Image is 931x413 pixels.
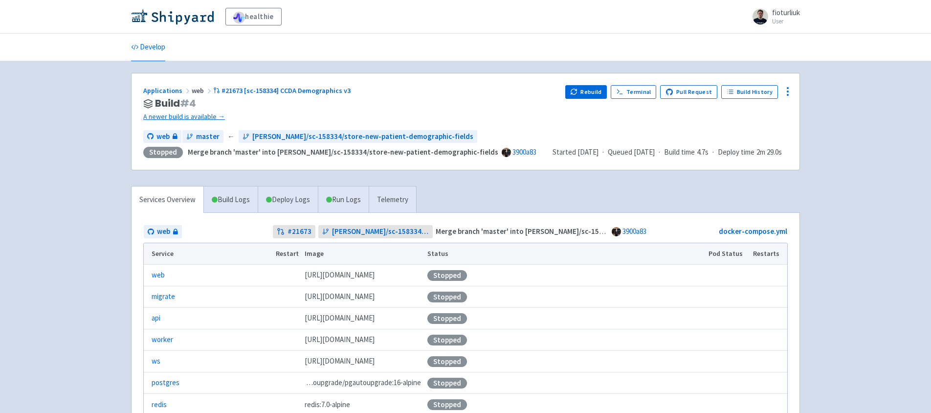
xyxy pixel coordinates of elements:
[719,227,787,236] a: docker-compose.yml
[152,334,173,345] a: worker
[706,243,750,265] th: Pod Status
[634,147,655,157] time: [DATE]
[608,147,655,157] span: Queued
[718,147,754,158] span: Deploy time
[152,291,175,302] a: migrate
[131,9,214,24] img: Shipyard logo
[305,356,375,367] span: [DOMAIN_NAME][URL]
[273,225,315,238] a: #21673
[305,313,375,324] span: [DOMAIN_NAME][URL]
[288,226,311,237] strong: # 21673
[152,313,160,324] a: api
[144,243,272,265] th: Service
[155,98,196,109] span: Build
[305,334,375,345] span: [DOMAIN_NAME][URL]
[697,147,709,158] span: 4.7s
[144,225,182,238] a: web
[756,147,782,158] span: 2m 29.0s
[143,86,192,95] a: Applications
[152,377,179,389] a: postgres
[204,186,258,213] a: Build Logs
[565,85,607,99] button: Rebuild
[157,226,170,237] span: web
[196,131,220,142] span: master
[143,130,181,143] a: web
[239,130,477,143] a: [PERSON_NAME]/sc-158334/store-new-patient-demographic-fields
[188,147,498,157] strong: Merge branch 'master' into [PERSON_NAME]/sc-158334/store-new-patient-demographic-fields
[318,225,433,238] a: [PERSON_NAME]/sc-158334/store-new-patient-demographic-fields
[152,356,160,367] a: ws
[750,243,787,265] th: Restarts
[213,86,352,95] a: #21673 [sc-158334] CCDA Demographics v3
[143,147,183,158] div: Stopped
[427,292,467,302] div: Stopped
[131,34,165,61] a: Develop
[225,8,282,25] a: healthie
[427,378,467,389] div: Stopped
[436,227,746,236] strong: Merge branch 'master' into [PERSON_NAME]/sc-158334/store-new-patient-demographic-fields
[258,186,318,213] a: Deploy Logs
[622,227,646,236] a: 3900a83
[427,335,467,345] div: Stopped
[427,313,467,324] div: Stopped
[747,9,800,24] a: fioturliuk User
[132,186,203,213] a: Services Overview
[611,85,656,99] a: Terminal
[143,111,557,122] a: A newer build is available →
[227,131,235,142] span: ←
[305,291,375,302] span: [DOMAIN_NAME][URL]
[772,18,800,24] small: User
[180,96,196,110] span: # 4
[553,147,598,157] span: Started
[152,399,167,411] a: redis
[721,85,778,99] a: Build History
[182,130,223,143] a: master
[305,270,375,281] span: [DOMAIN_NAME][URL]
[427,356,467,367] div: Stopped
[577,147,598,157] time: [DATE]
[305,399,350,411] span: redis:7.0-alpine
[302,243,424,265] th: Image
[305,377,421,389] span: pgautoupgrade/pgautoupgrade:16-alpine
[660,85,717,99] a: Pull Request
[424,243,706,265] th: Status
[427,399,467,410] div: Stopped
[772,8,800,17] span: fioturliuk
[664,147,695,158] span: Build time
[156,131,170,142] span: web
[152,270,165,281] a: web
[512,147,536,157] a: 3900a83
[332,226,429,237] span: [PERSON_NAME]/sc-158334/store-new-patient-demographic-fields
[369,186,416,213] a: Telemetry
[427,270,467,281] div: Stopped
[318,186,369,213] a: Run Logs
[252,131,473,142] span: [PERSON_NAME]/sc-158334/store-new-patient-demographic-fields
[272,243,302,265] th: Restart
[192,86,213,95] span: web
[553,147,788,158] div: · · ·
